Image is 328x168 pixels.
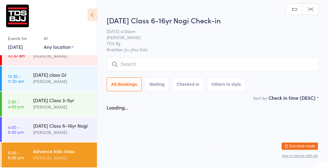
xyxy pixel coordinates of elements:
label: Sort by [253,95,267,101]
button: All Bookings [107,77,142,91]
input: Search [107,57,319,71]
div: [PERSON_NAME] [33,103,92,110]
span: [PERSON_NAME] [107,34,309,40]
div: [DATE] Class 3-5yr [33,97,92,103]
div: Loading... [107,104,128,111]
a: 10:30 -11:30 am[DATE] class GI[PERSON_NAME] [2,66,97,91]
a: 5:00 -6:00 pmAdvance kids class[PERSON_NAME] [2,143,97,167]
div: Any location [44,43,74,50]
span: TDS Bjj [107,40,309,46]
div: [DATE] Class 6-16yr Nogi [33,122,92,129]
div: [PERSON_NAME] [33,52,92,59]
button: Exit kiosk mode [282,143,318,150]
time: 10:30 - 11:30 am [8,74,24,83]
span: Brazilian Jiu-Jitsu Kids [107,46,319,52]
div: Advance kids class [33,148,92,154]
div: Check in time (DESC) [268,94,319,101]
a: 4:00 -5:00 pm[DATE] Class 6-16yr Nogi[PERSON_NAME] [2,117,97,142]
time: 9:30 - 10:30 am [8,48,25,58]
div: [PERSON_NAME] [33,154,92,161]
a: 3:30 -4:00 pm[DATE] Class 3-5yr[PERSON_NAME] [2,92,97,116]
div: Events for [8,33,38,43]
div: [PERSON_NAME] [33,129,92,136]
div: At [44,33,74,43]
time: 3:30 - 4:00 pm [8,99,24,109]
time: 4:00 - 5:00 pm [8,125,24,134]
button: Waiting [145,77,169,91]
div: [PERSON_NAME] [33,78,92,85]
button: Others in style [207,77,245,91]
time: 5:00 - 6:00 pm [8,150,24,160]
a: [DATE] [8,43,23,50]
img: gary-porter-tds-bjj [6,5,29,27]
h2: [DATE] Class 6-16yr Nogi Check-in [107,15,319,25]
button: how to secure with pin [282,154,318,158]
div: [DATE] class GI [33,71,92,78]
span: [DATE] 4:00pm [107,28,309,34]
button: Checked in [172,77,204,91]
